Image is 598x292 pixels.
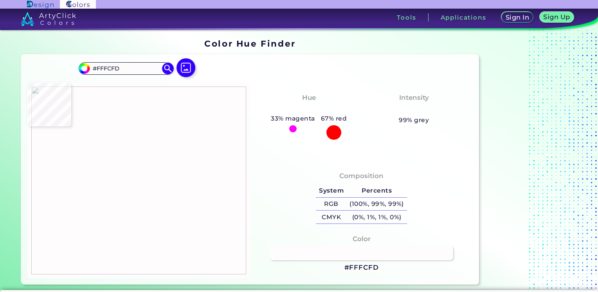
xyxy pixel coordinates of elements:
h5: 67% red [318,114,350,124]
h4: Intensity [399,92,429,103]
h5: (0%, 1%, 1%, 0%) [347,211,407,224]
img: ab9c098a-f4a5-423e-90be-fd09614759bc [31,87,246,274]
h5: Sign In [507,14,528,20]
h5: 99% grey [399,115,429,125]
h4: Hue [302,92,316,103]
h3: #FFFCFD [344,263,379,272]
h5: 33% magenta [268,114,318,124]
img: logo_artyclick_colors_white.svg [21,12,76,26]
img: icon picture [177,58,195,77]
h5: RGB [316,198,346,211]
a: Sign In [503,13,532,22]
h3: Tools [397,14,416,20]
iframe: Advertisement [482,36,580,288]
h4: Composition [339,170,384,182]
input: type color.. [90,63,162,74]
h5: Sign Up [545,14,569,20]
h3: Applications [441,14,486,20]
h4: Color [353,233,371,245]
h5: CMYK [316,211,346,224]
h3: Pinkish Red [283,105,335,114]
h5: Percents [347,184,407,197]
h5: (100%, 99%, 99%) [347,198,407,211]
h3: Almost None [386,105,441,114]
img: icon search [162,63,174,74]
img: ArtyClick Design logo [27,1,53,8]
h5: System [316,184,346,197]
a: Sign Up [541,13,572,22]
h1: Color Hue Finder [204,38,295,49]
